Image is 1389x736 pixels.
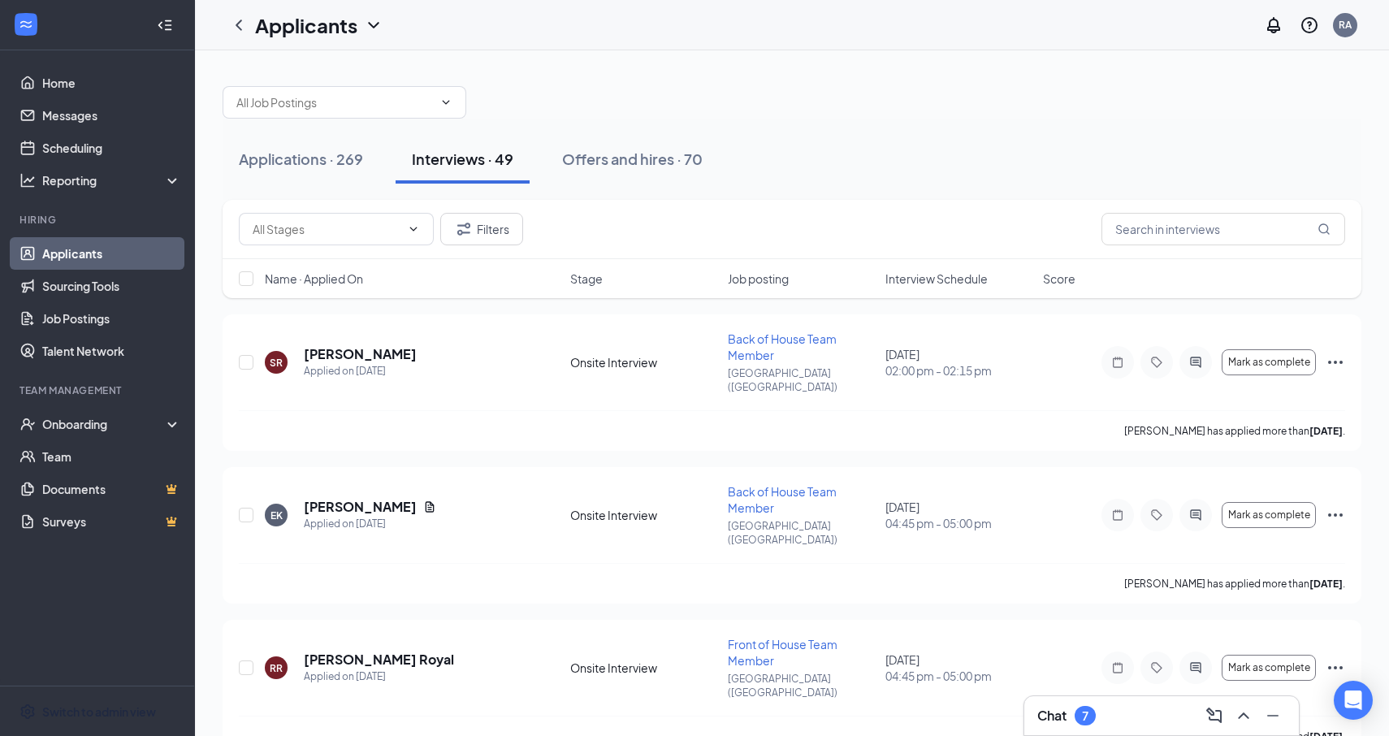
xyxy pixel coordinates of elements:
svg: Ellipses [1326,505,1345,525]
h5: [PERSON_NAME] [304,345,417,363]
svg: ActiveChat [1186,509,1205,522]
h5: [PERSON_NAME] [304,498,417,516]
a: Messages [42,99,181,132]
span: Interview Schedule [885,271,988,287]
div: Hiring [19,213,178,227]
p: [GEOGRAPHIC_DATA] ([GEOGRAPHIC_DATA]) [728,519,876,547]
svg: QuestionInfo [1300,15,1319,35]
span: Mark as complete [1228,662,1310,673]
div: Onsite Interview [570,507,718,523]
svg: UserCheck [19,416,36,432]
input: All Stages [253,220,400,238]
svg: Tag [1147,509,1166,522]
button: Mark as complete [1222,349,1316,375]
p: [PERSON_NAME] has applied more than . [1124,577,1345,591]
svg: ChevronUp [1234,706,1253,725]
div: RR [270,661,283,675]
svg: ActiveChat [1186,356,1205,369]
span: Front of House Team Member [728,637,837,668]
span: Job posting [728,271,789,287]
span: 04:45 pm - 05:00 pm [885,668,1033,684]
svg: Tag [1147,661,1166,674]
svg: Note [1108,661,1127,674]
div: EK [270,509,283,522]
div: [DATE] [885,499,1033,531]
svg: Note [1108,356,1127,369]
a: Sourcing Tools [42,270,181,302]
div: Applications · 269 [239,149,363,169]
button: ComposeMessage [1201,703,1227,729]
svg: Settings [19,704,36,720]
svg: Document [423,500,436,513]
span: Name · Applied On [265,271,363,287]
span: 04:45 pm - 05:00 pm [885,515,1033,531]
div: Applied on [DATE] [304,363,417,379]
svg: ChevronDown [364,15,383,35]
span: Score [1043,271,1075,287]
div: RA [1339,18,1352,32]
div: Interviews · 49 [412,149,513,169]
button: Filter Filters [440,213,523,245]
a: Talent Network [42,335,181,367]
span: Mark as complete [1228,357,1310,368]
div: Switch to admin view [42,704,156,720]
button: Minimize [1260,703,1286,729]
b: [DATE] [1309,578,1343,590]
div: Onsite Interview [570,354,718,370]
input: All Job Postings [236,93,433,111]
span: 02:00 pm - 02:15 pm [885,362,1033,379]
svg: ChevronDown [439,96,452,109]
svg: Ellipses [1326,658,1345,678]
div: Open Intercom Messenger [1334,681,1373,720]
a: Home [42,67,181,99]
a: Team [42,440,181,473]
div: Applied on [DATE] [304,669,454,685]
a: Job Postings [42,302,181,335]
svg: Tag [1147,356,1166,369]
div: Team Management [19,383,178,397]
p: [PERSON_NAME] has applied more than . [1124,424,1345,438]
div: Offers and hires · 70 [562,149,703,169]
h1: Applicants [255,11,357,39]
svg: ChevronLeft [229,15,249,35]
div: [DATE] [885,652,1033,684]
div: Onsite Interview [570,660,718,676]
a: Applicants [42,237,181,270]
div: Applied on [DATE] [304,516,436,532]
div: SR [270,356,283,370]
svg: WorkstreamLogo [18,16,34,32]
a: Scheduling [42,132,181,164]
span: Back of House Team Member [728,331,837,362]
svg: ComposeMessage [1205,706,1224,725]
svg: Collapse [157,17,173,33]
input: Search in interviews [1101,213,1345,245]
span: Mark as complete [1228,509,1310,521]
svg: Ellipses [1326,353,1345,372]
div: [DATE] [885,346,1033,379]
a: DocumentsCrown [42,473,181,505]
h3: Chat [1037,707,1067,725]
svg: Filter [454,219,474,239]
svg: ChevronDown [407,223,420,236]
svg: ActiveChat [1186,661,1205,674]
div: 7 [1082,709,1088,723]
b: [DATE] [1309,425,1343,437]
svg: Notifications [1264,15,1283,35]
div: Onboarding [42,416,167,432]
svg: Minimize [1263,706,1283,725]
button: Mark as complete [1222,502,1316,528]
span: Stage [570,271,603,287]
p: [GEOGRAPHIC_DATA] ([GEOGRAPHIC_DATA]) [728,366,876,394]
button: ChevronUp [1231,703,1257,729]
h5: [PERSON_NAME] Royal [304,651,454,669]
button: Mark as complete [1222,655,1316,681]
svg: MagnifyingGlass [1318,223,1331,236]
div: Reporting [42,172,182,188]
svg: Note [1108,509,1127,522]
a: SurveysCrown [42,505,181,538]
svg: Analysis [19,172,36,188]
p: [GEOGRAPHIC_DATA] ([GEOGRAPHIC_DATA]) [728,672,876,699]
span: Back of House Team Member [728,484,837,515]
